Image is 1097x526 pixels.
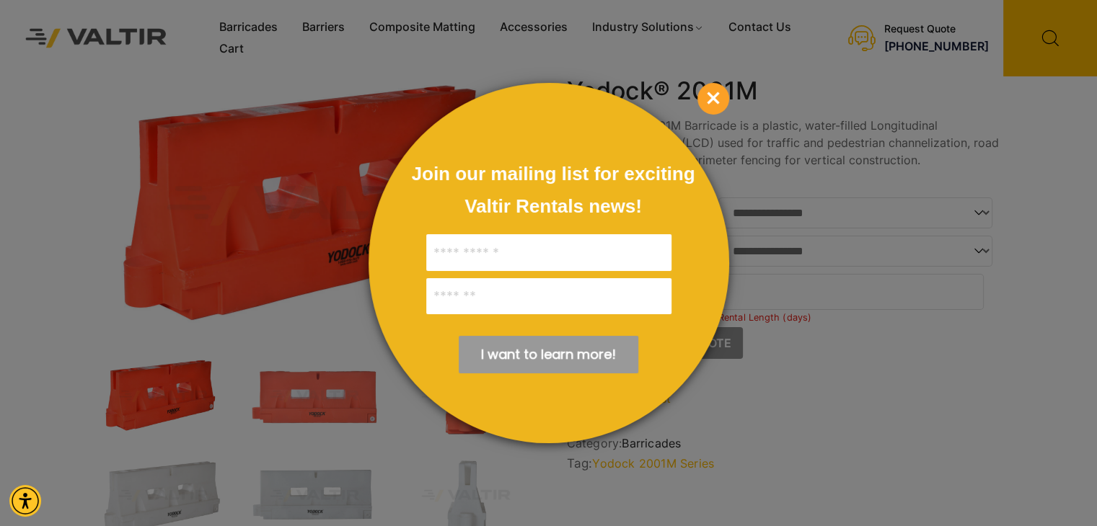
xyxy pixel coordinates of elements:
[459,336,638,373] div: Submit
[412,163,695,217] span: Join our mailing list for exciting Valtir Rentals ​news!
[426,234,671,271] input: Full Name:*
[697,83,729,115] div: Close
[412,156,695,221] div: Join our mailing list for exciting Valtir Rentals ​news!
[9,485,41,517] div: Accessibility Menu
[426,278,671,315] input: Email:*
